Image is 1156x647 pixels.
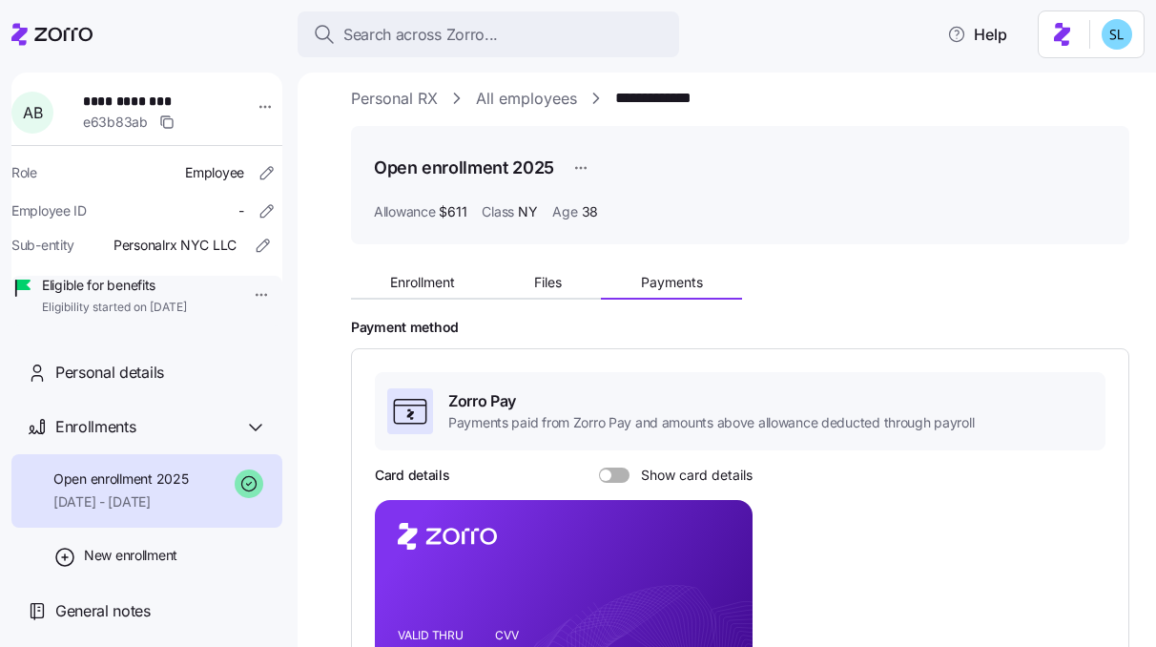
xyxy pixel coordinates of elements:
[84,546,177,565] span: New enrollment
[83,113,148,132] span: e63b83ab
[476,87,577,111] a: All employees
[482,202,514,221] span: Class
[448,389,974,413] span: Zorro Pay
[630,468,753,483] span: Show card details
[641,276,703,289] span: Payments
[448,413,974,432] span: Payments paid from Zorro Pay and amounts above allowance deducted through payroll
[495,628,519,642] tspan: CVV
[374,202,435,221] span: Allowance
[42,276,187,295] span: Eligible for benefits
[351,87,438,111] a: Personal RX
[55,599,151,623] span: General notes
[53,492,188,511] span: [DATE] - [DATE]
[11,236,74,255] span: Sub-entity
[114,236,237,255] span: Personalrx NYC LLC
[374,156,554,179] h1: Open enrollment 2025
[932,15,1022,53] button: Help
[582,202,598,221] span: 38
[53,470,188,489] span: Open enrollment 2025
[947,23,1007,46] span: Help
[398,628,464,642] tspan: VALID THRU
[55,361,164,385] span: Personal details
[55,415,135,439] span: Enrollments
[390,276,455,289] span: Enrollment
[42,300,187,316] span: Eligibility started on [DATE]
[238,201,244,220] span: -
[1102,19,1132,50] img: 7c620d928e46699fcfb78cede4daf1d1
[343,23,498,47] span: Search across Zorro...
[298,11,679,57] button: Search across Zorro...
[534,276,562,289] span: Files
[185,163,244,182] span: Employee
[439,202,466,221] span: $611
[552,202,577,221] span: Age
[11,201,87,220] span: Employee ID
[351,319,1129,337] h2: Payment method
[23,105,42,120] span: A B
[11,163,37,182] span: Role
[518,202,537,221] span: NY
[375,466,450,485] h3: Card details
